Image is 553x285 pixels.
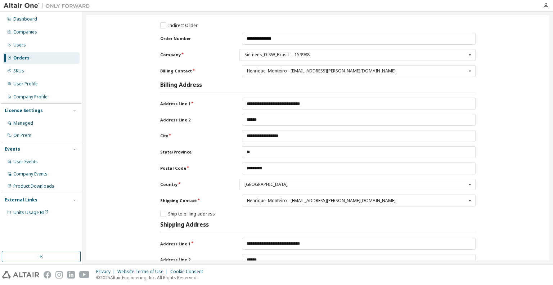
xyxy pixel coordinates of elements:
[117,269,170,275] div: Website Terms of Use
[160,165,230,171] label: Postal Code
[160,22,198,28] label: Indirect Order
[242,162,476,174] input: Postal Code
[55,271,63,279] img: instagram.svg
[242,254,476,266] input: Address Line 2
[160,133,230,139] label: City
[13,55,30,61] div: Orders
[79,271,90,279] img: youtube.svg
[170,269,207,275] div: Cookie Consent
[13,120,33,126] div: Managed
[13,68,24,74] div: SKUs
[13,183,54,189] div: Product Downloads
[242,195,476,206] div: Shipping Contact
[160,149,230,155] label: State/Province
[160,52,227,58] label: Company
[13,29,37,35] div: Companies
[247,69,466,73] div: Henrique Monteiro - [EMAIL_ADDRESS][PERSON_NAME][DOMAIN_NAME]
[13,159,38,165] div: User Events
[160,101,230,107] label: Address Line 1
[247,199,466,203] div: Henrique Monteiro - [EMAIL_ADDRESS][PERSON_NAME][DOMAIN_NAME]
[244,182,467,187] div: [GEOGRAPHIC_DATA]
[44,271,51,279] img: facebook.svg
[160,198,230,204] label: Shipping Contact
[5,146,20,152] div: Events
[67,271,75,279] img: linkedin.svg
[96,275,207,281] p: © 2025 Altair Engineering, Inc. All Rights Reserved.
[13,42,26,48] div: Users
[160,241,230,247] label: Address Line 1
[13,94,48,100] div: Company Profile
[13,81,38,87] div: User Profile
[242,238,476,250] input: Address Line 1
[242,65,476,77] div: Billing Contact
[160,221,209,228] h3: Shipping Address
[13,133,31,138] div: On Prem
[242,98,476,110] input: Address Line 1
[5,197,37,203] div: External Links
[4,2,94,9] img: Altair One
[160,36,230,41] label: Order Number
[160,81,202,89] h3: Billing Address
[13,16,37,22] div: Dashboard
[244,53,467,57] div: Siemens_DISW_Brasil - 159988
[5,108,43,113] div: License Settings
[160,68,230,74] label: Billing Contact
[242,130,476,142] input: City
[160,211,215,217] label: Ship to billing address
[239,179,476,191] div: Country
[160,182,227,187] label: Country
[242,146,476,158] input: State/Province
[239,49,476,61] div: Company
[96,269,117,275] div: Privacy
[160,257,230,263] label: Address Line 2
[13,171,48,177] div: Company Events
[160,117,230,123] label: Address Line 2
[242,114,476,126] input: Address Line 2
[2,271,39,279] img: altair_logo.svg
[13,209,49,215] span: Units Usage BI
